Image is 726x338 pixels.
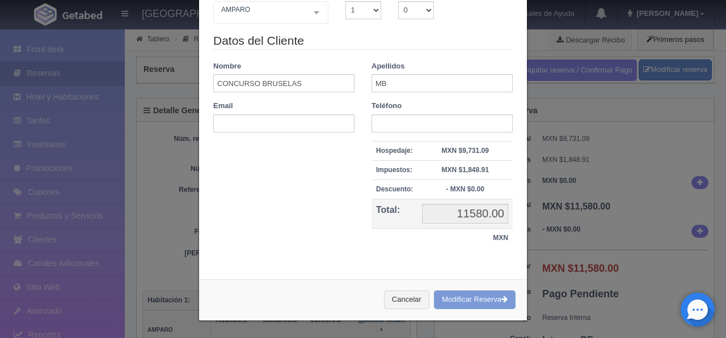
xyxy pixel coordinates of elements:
strong: MXN $9,731.09 [441,147,488,155]
span: AMPARO [218,4,305,15]
legend: Datos del Cliente [213,32,513,50]
strong: MXN $1,848.91 [441,166,488,174]
label: Email [213,101,233,112]
th: Hospedaje: [372,141,417,160]
strong: - MXN $0.00 [446,185,484,193]
button: Cancelar [384,290,429,309]
label: Apellidos [372,61,405,72]
input: Seleccionar hab. [218,4,225,22]
th: Descuento: [372,179,417,199]
label: Teléfono [372,101,402,112]
strong: MXN [493,234,508,242]
label: Nombre [213,61,241,72]
th: Impuestos: [372,160,417,179]
th: Total: [372,199,417,229]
